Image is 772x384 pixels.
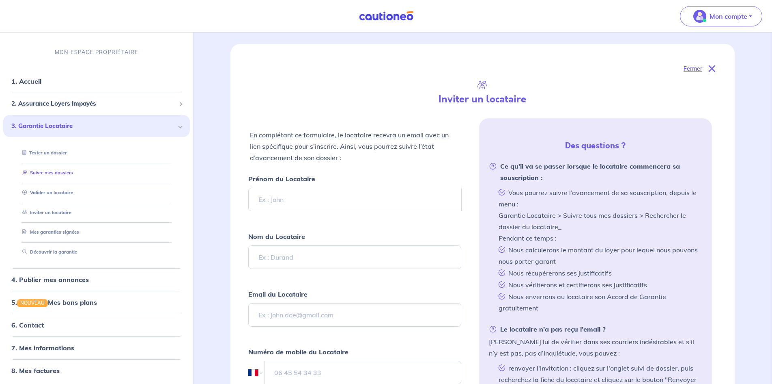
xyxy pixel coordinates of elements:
a: 5.NOUVEAUMes bons plans [11,298,97,306]
a: Tester un dossier [19,150,67,156]
input: Ex : Durand [248,245,462,269]
span: 2. Assurance Loyers Impayés [11,99,176,108]
p: Mon compte [710,11,747,21]
div: Suivre mes dossiers [13,166,180,179]
li: Nous calculerons le montant du loyer pour lequel nous pouvons nous porter garant [495,244,702,267]
div: Découvrir la garantie [13,245,180,259]
div: Inviter un locataire [13,206,180,219]
div: 6. Contact [3,317,190,333]
strong: Nom du Locataire [248,232,305,241]
div: 1. Accueil [3,73,190,89]
a: Découvrir la garantie [19,249,77,255]
li: Nous récupérerons ses justificatifs [495,267,702,279]
li: Vous pourrez suivre l’avancement de sa souscription, depuis le menu : Garantie Locataire > Suivre... [495,187,702,244]
img: illu_account_valid_menu.svg [693,10,706,23]
a: 8. Mes factures [11,367,60,375]
input: Ex : John [248,188,462,211]
a: 6. Contact [11,321,44,329]
div: 2. Assurance Loyers Impayés [3,96,190,112]
strong: Ce qu’il va se passer lorsque le locataire commencera sa souscription : [489,161,702,183]
strong: Numéro de mobile du Locataire [248,348,348,356]
h4: Inviter un locataire [364,93,602,105]
div: Valider un locataire [13,186,180,199]
span: 3. Garantie Locataire [11,121,176,130]
a: Suivre mes dossiers [19,169,73,175]
input: Ex : john.doe@gmail.com [248,303,462,327]
div: 5.NOUVEAUMes bons plans [3,294,190,310]
li: Nous enverrons au locataire son Accord de Garantie gratuitement [495,291,702,314]
a: Inviter un locataire [19,209,71,215]
strong: Le locataire n’a pas reçu l’email ? [489,323,606,335]
li: Nous vérifierons et certifierons ses justificatifs [495,279,702,291]
a: Valider un locataire [19,189,73,195]
div: 4. Publier mes annonces [3,271,190,287]
p: Fermer [684,63,702,74]
h5: Des questions ? [482,141,709,151]
div: 3. Garantie Locataire [3,115,190,137]
img: Cautioneo [356,11,417,21]
strong: Email du Locataire [248,290,308,298]
a: 1. Accueil [11,77,41,85]
p: En complétant ce formulaire, le locataire recevra un email avec un lien spécifique pour s’inscrir... [250,129,460,163]
div: Tester un dossier [13,146,180,160]
p: MON ESPACE PROPRIÉTAIRE [55,48,138,56]
div: Mes garanties signées [13,226,180,239]
div: 7. Mes informations [3,340,190,356]
a: Mes garanties signées [19,229,79,235]
a: 4. Publier mes annonces [11,275,89,283]
strong: Prénom du Locataire [248,175,315,183]
div: 8. Mes factures [3,362,190,379]
button: illu_account_valid_menu.svgMon compte [680,6,762,26]
a: 7. Mes informations [11,344,74,352]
